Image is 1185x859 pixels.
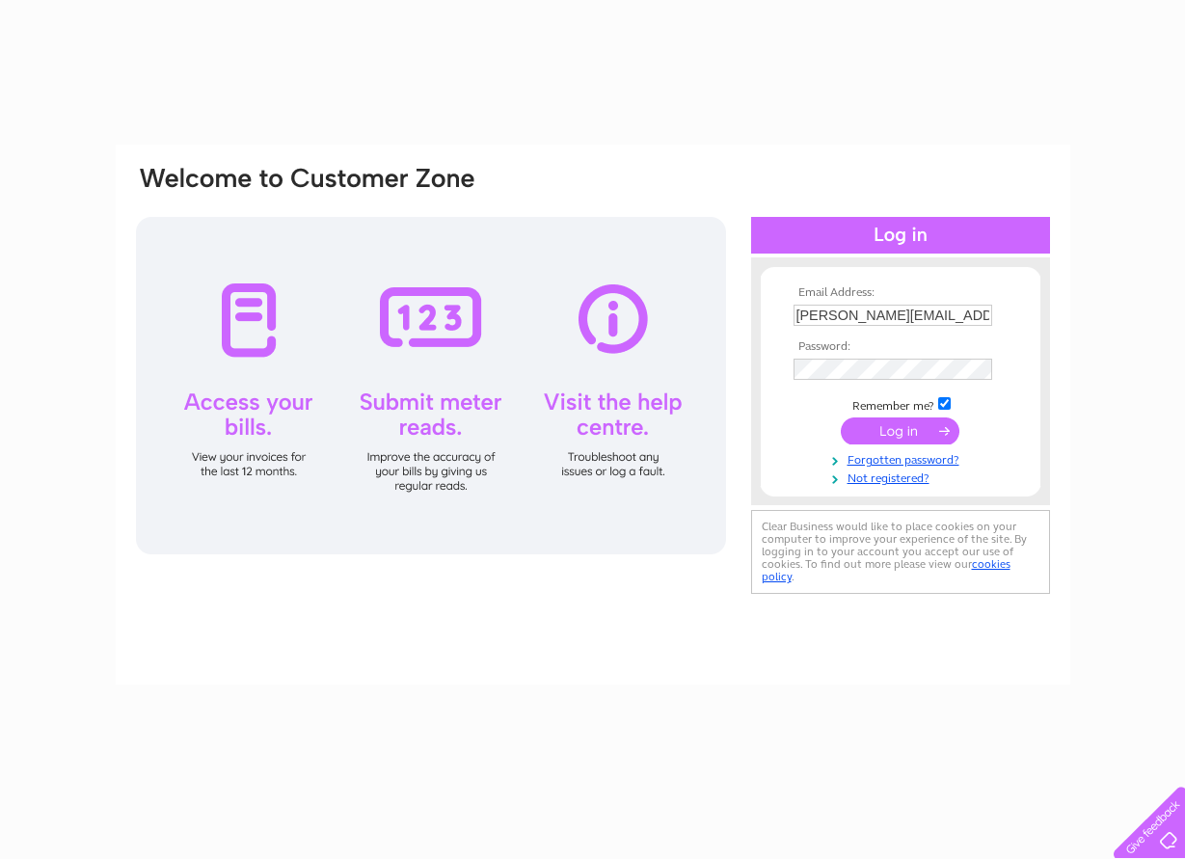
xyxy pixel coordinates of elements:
[789,340,1012,354] th: Password:
[794,468,1012,486] a: Not registered?
[751,510,1050,594] div: Clear Business would like to place cookies on your computer to improve your experience of the sit...
[789,394,1012,414] td: Remember me?
[762,557,1010,583] a: cookies policy
[841,417,959,444] input: Submit
[794,449,1012,468] a: Forgotten password?
[789,286,1012,300] th: Email Address:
